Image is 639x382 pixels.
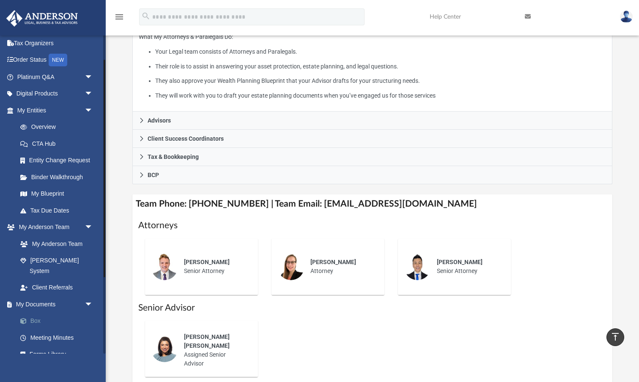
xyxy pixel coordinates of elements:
[6,52,106,69] a: Order StatusNEW
[148,154,199,160] span: Tax & Bookkeeping
[138,302,606,314] h1: Senior Advisor
[148,172,159,178] span: BCP
[12,202,106,219] a: Tax Due Dates
[606,328,624,346] a: vertical_align_top
[12,235,97,252] a: My Anderson Team
[431,252,505,281] div: Senior Attorney
[155,76,606,86] li: They also approve your Wealth Planning Blueprint that your Advisor drafts for your structuring ne...
[12,119,106,136] a: Overview
[277,253,304,280] img: thumbnail
[132,26,612,112] div: Attorneys & Paralegals
[4,10,80,27] img: Anderson Advisors Platinum Portal
[148,136,224,142] span: Client Success Coordinators
[151,335,178,362] img: thumbnail
[6,296,106,313] a: My Documentsarrow_drop_down
[178,252,252,281] div: Senior Attorney
[12,329,106,346] a: Meeting Minutes
[6,102,106,119] a: My Entitiesarrow_drop_down
[148,117,171,123] span: Advisors
[184,333,230,349] span: [PERSON_NAME] [PERSON_NAME]
[132,194,612,213] h4: Team Phone: [PHONE_NUMBER] | Team Email: [EMAIL_ADDRESS][DOMAIN_NAME]
[49,54,67,66] div: NEW
[6,219,101,236] a: My Anderson Teamarrow_drop_down
[437,259,483,265] span: [PERSON_NAME]
[85,85,101,103] span: arrow_drop_down
[155,90,606,101] li: They will work with you to draft your estate planning documents when you’ve engaged us for those ...
[155,61,606,72] li: Their role is to assist in answering your asset protection, estate planning, and legal questions.
[138,219,606,232] h1: Attorneys
[114,12,124,22] i: menu
[6,35,106,52] a: Tax Organizers
[85,296,101,313] span: arrow_drop_down
[132,148,612,166] a: Tax & Bookkeeping
[610,332,620,342] i: vertical_align_top
[6,85,106,102] a: Digital Productsarrow_drop_down
[12,279,101,296] a: Client Referrals
[132,166,612,184] a: BCP
[404,253,431,280] img: thumbnail
[12,186,101,202] a: My Blueprint
[132,112,612,130] a: Advisors
[6,68,106,85] a: Platinum Q&Aarrow_drop_down
[151,253,178,280] img: thumbnail
[85,219,101,236] span: arrow_drop_down
[178,327,252,374] div: Assigned Senior Advisor
[12,135,106,152] a: CTA Hub
[620,11,633,23] img: User Pic
[12,313,106,330] a: Box
[310,259,356,265] span: [PERSON_NAME]
[12,152,106,169] a: Entity Change Request
[85,102,101,119] span: arrow_drop_down
[304,252,378,281] div: Attorney
[85,68,101,86] span: arrow_drop_down
[114,16,124,22] a: menu
[155,46,606,57] li: Your Legal team consists of Attorneys and Paralegals.
[141,11,151,21] i: search
[12,169,106,186] a: Binder Walkthrough
[184,259,230,265] span: [PERSON_NAME]
[12,346,101,363] a: Forms Library
[139,32,606,101] p: What My Attorneys & Paralegals Do:
[12,252,101,279] a: [PERSON_NAME] System
[132,130,612,148] a: Client Success Coordinators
